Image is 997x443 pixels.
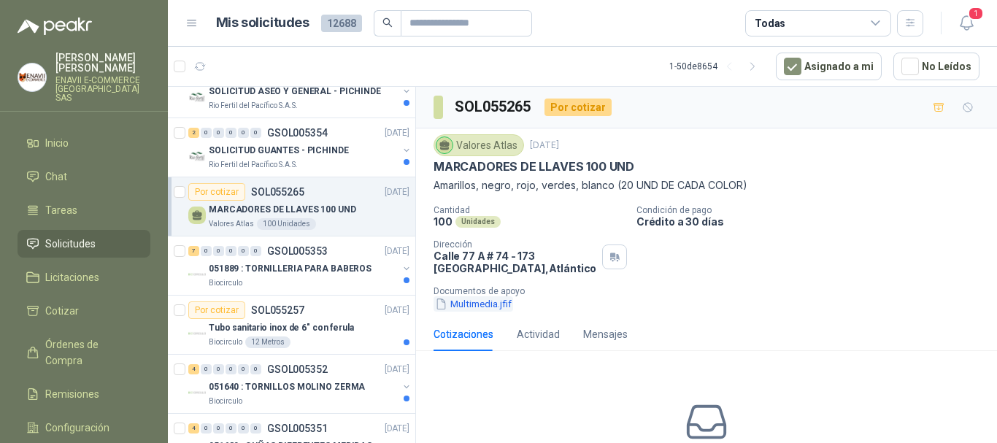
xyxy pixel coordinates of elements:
div: 0 [213,128,224,138]
div: 0 [201,423,212,434]
a: 7 0 0 0 0 0 GSOL005353[DATE] Company Logo051889 : TORNILLERIA PARA BABEROSBiocirculo [188,242,412,289]
div: Actividad [517,326,560,342]
p: Calle 77 A # 74 - 173 [GEOGRAPHIC_DATA] , Atlántico [434,250,596,274]
a: 2 0 0 0 0 0 GSOL005354[DATE] Company LogoSOLICITUD GUANTES - PICHINDERio Fertil del Pacífico S.A.S. [188,124,412,171]
p: [DATE] [385,185,409,199]
p: Amarillos, negro, rojo, verdes, blanco (20 UND DE CADA COLOR) [434,177,979,193]
p: GSOL005353 [267,246,328,256]
a: Configuración [18,414,150,442]
p: 051640 : TORNILLOS MOLINO ZERMA [209,380,365,394]
img: Company Logo [188,266,206,283]
span: Solicitudes [45,236,96,252]
p: MARCADORES DE LLAVES 100 UND [209,203,356,217]
div: 0 [213,246,224,256]
div: 0 [238,128,249,138]
p: Documentos de apoyo [434,286,991,296]
button: Asignado a mi [776,53,882,80]
p: [DATE] [385,422,409,436]
div: 100 Unidades [257,218,316,230]
p: SOLICITUD ASEO Y GENERAL - PICHINDE [209,85,381,99]
div: Valores Atlas [434,134,524,156]
img: Logo peakr [18,18,92,35]
div: 0 [238,364,249,374]
p: GSOL005351 [267,423,328,434]
div: 4 [188,423,199,434]
h3: SOL055265 [455,96,533,118]
div: 0 [226,246,236,256]
div: 0 [201,246,212,256]
span: Remisiones [45,386,99,402]
p: Cantidad [434,205,625,215]
div: 1 - 50 de 8654 [669,55,764,78]
a: Solicitudes [18,230,150,258]
div: Unidades [455,216,501,228]
span: Cotizar [45,303,79,319]
span: 12688 [321,15,362,32]
img: Company Logo [188,384,206,401]
img: Company Logo [188,147,206,165]
span: Chat [45,169,67,185]
div: Por cotizar [544,99,612,116]
p: SOLICITUD GUANTES - PICHINDE [209,144,349,158]
img: Company Logo [188,325,206,342]
a: Por cotizarSOL055257[DATE] Company LogoTubo sanitario inox de 6" con ferulaBiocirculo12 Metros [168,296,415,355]
p: [DATE] [530,139,559,153]
p: Crédito a 30 días [636,215,991,228]
div: 0 [226,423,236,434]
span: 1 [968,7,984,20]
p: SOL055257 [251,305,304,315]
div: Todas [755,15,785,31]
h1: Mis solicitudes [216,12,309,34]
div: Cotizaciones [434,326,493,342]
a: 3 0 0 0 0 0 GSOL005355[DATE] Company LogoSOLICITUD ASEO Y GENERAL - PICHINDERio Fertil del Pacífi... [188,65,412,112]
div: 0 [201,128,212,138]
p: ENAVII E-COMMERCE [GEOGRAPHIC_DATA] SAS [55,76,150,102]
div: 0 [250,246,261,256]
p: Dirección [434,239,596,250]
button: 1 [953,10,979,36]
span: Inicio [45,135,69,151]
span: Órdenes de Compra [45,336,136,369]
div: 0 [213,364,224,374]
p: 100 [434,215,453,228]
p: 051889 : TORNILLERIA PARA BABEROS [209,262,372,276]
div: 0 [226,128,236,138]
span: search [382,18,393,28]
p: [DATE] [385,363,409,377]
button: No Leídos [893,53,979,80]
a: 4 0 0 0 0 0 GSOL005352[DATE] Company Logo051640 : TORNILLOS MOLINO ZERMABiocirculo [188,361,412,407]
div: 0 [250,423,261,434]
a: Chat [18,163,150,190]
div: 0 [250,128,261,138]
p: MARCADORES DE LLAVES 100 UND [434,159,634,174]
p: [DATE] [385,244,409,258]
span: Licitaciones [45,269,99,285]
img: Company Logo [18,63,46,91]
p: [DATE] [385,126,409,140]
span: Tareas [45,202,77,218]
div: 4 [188,364,199,374]
div: Mensajes [583,326,628,342]
div: 0 [226,364,236,374]
a: Cotizar [18,297,150,325]
div: Por cotizar [188,301,245,319]
div: 2 [188,128,199,138]
p: [PERSON_NAME] [PERSON_NAME] [55,53,150,73]
div: 0 [201,364,212,374]
p: Valores Atlas [209,218,254,230]
p: [DATE] [385,304,409,317]
div: Por cotizar [188,183,245,201]
div: 0 [238,423,249,434]
span: Configuración [45,420,109,436]
a: Órdenes de Compra [18,331,150,374]
p: GSOL005352 [267,364,328,374]
p: SOL055265 [251,187,304,197]
a: Remisiones [18,380,150,408]
p: GSOL005354 [267,128,328,138]
div: 0 [238,246,249,256]
a: Tareas [18,196,150,224]
a: Por cotizarSOL055265[DATE] MARCADORES DE LLAVES 100 UNDValores Atlas100 Unidades [168,177,415,236]
p: Biocirculo [209,396,242,407]
p: Rio Fertil del Pacífico S.A.S. [209,159,298,171]
div: 12 Metros [245,336,290,348]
